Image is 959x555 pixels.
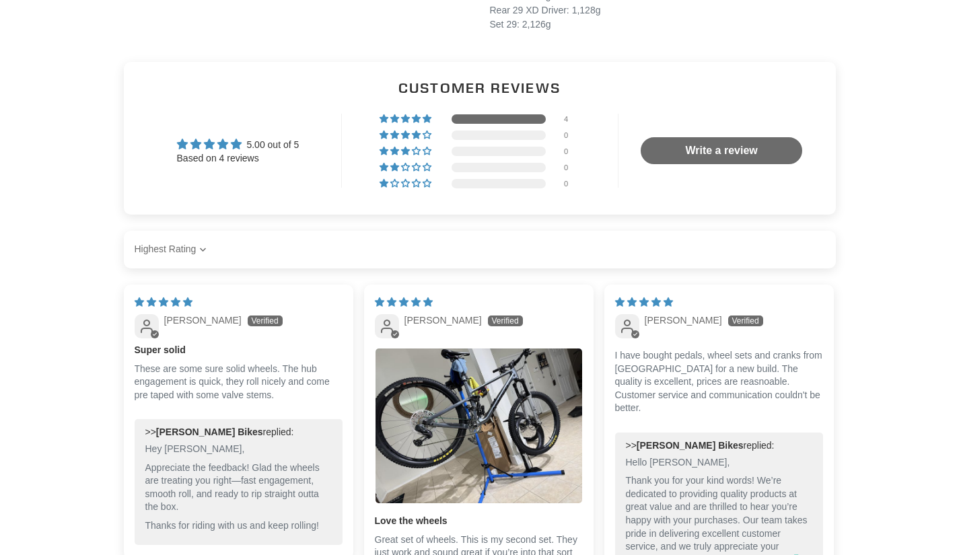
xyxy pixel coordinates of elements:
[626,439,812,453] div: >> replied:
[135,297,192,307] span: 5 star review
[145,426,332,439] div: >> replied:
[490,17,847,32] div: Set 29: 2,126g
[641,137,802,164] a: Write a review
[645,315,722,326] span: [PERSON_NAME]
[135,236,210,263] select: Sort dropdown
[375,348,583,504] a: Link to user picture 1
[135,363,343,402] p: These are some sure solid wheels. The hub engagement is quick, they roll nicely and come pre tape...
[375,515,583,528] b: Love the wheels
[145,461,332,514] p: Appreciate the feedback! Glad the wheels are treating you right—fast engagement, smooth roll, and...
[615,297,673,307] span: 5 star review
[376,348,582,503] img: User picture
[135,344,343,357] b: Super solid
[177,137,299,152] div: Average rating is 5.00 stars
[375,297,433,307] span: 5 star review
[246,139,299,150] span: 5.00 out of 5
[626,456,812,470] p: Hello [PERSON_NAME],
[404,315,482,326] span: [PERSON_NAME]
[564,114,580,124] div: 4
[637,440,744,451] b: [PERSON_NAME] Bikes
[164,315,242,326] span: [PERSON_NAME]
[615,349,823,415] p: I have bought pedals, wheel sets and cranks from [GEOGRAPHIC_DATA] for a new build. The quality i...
[135,78,825,98] h2: Customer Reviews
[177,152,299,165] div: Based on 4 reviews
[156,427,263,437] b: [PERSON_NAME] Bikes
[145,443,332,456] p: Hey [PERSON_NAME],
[145,519,332,533] p: Thanks for riding with us and keep rolling!
[380,114,433,124] div: 100% (4) reviews with 5 star rating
